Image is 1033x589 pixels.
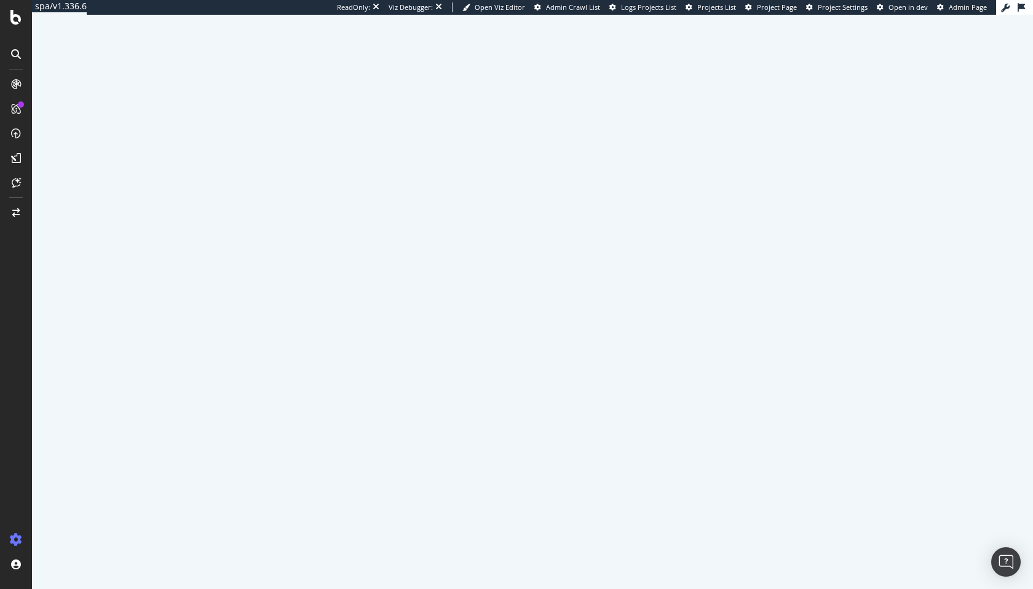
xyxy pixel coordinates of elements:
[697,2,736,12] span: Projects List
[757,2,797,12] span: Project Page
[818,2,868,12] span: Project Settings
[337,2,370,12] div: ReadOnly:
[877,2,928,12] a: Open in dev
[991,547,1021,577] div: Open Intercom Messenger
[806,2,868,12] a: Project Settings
[889,2,928,12] span: Open in dev
[534,2,600,12] a: Admin Crawl List
[937,2,987,12] a: Admin Page
[546,2,600,12] span: Admin Crawl List
[686,2,736,12] a: Projects List
[609,2,676,12] a: Logs Projects List
[949,2,987,12] span: Admin Page
[745,2,797,12] a: Project Page
[389,2,433,12] div: Viz Debugger:
[462,2,525,12] a: Open Viz Editor
[621,2,676,12] span: Logs Projects List
[475,2,525,12] span: Open Viz Editor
